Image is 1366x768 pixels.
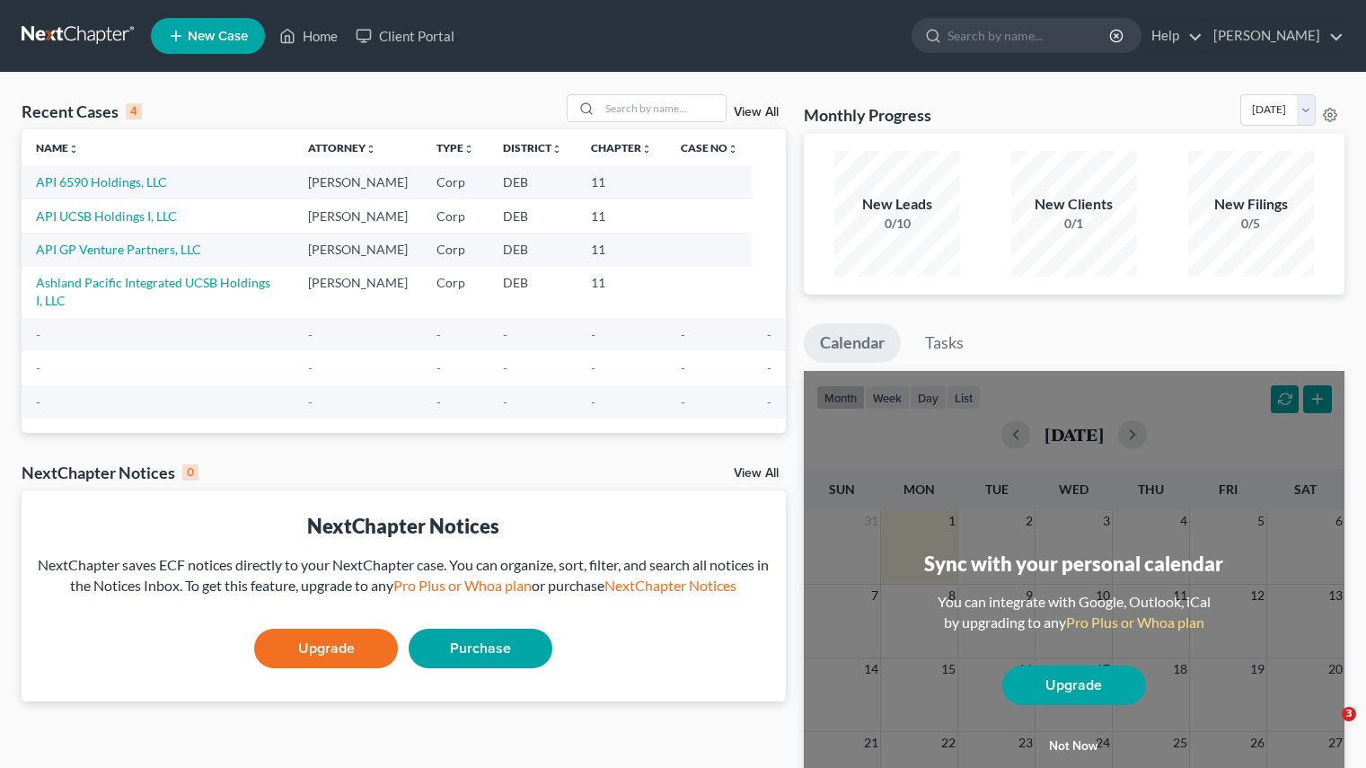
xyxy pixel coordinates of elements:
span: - [436,327,441,342]
td: Corp [422,165,489,199]
div: 0/10 [834,215,960,233]
td: [PERSON_NAME] [294,233,422,266]
td: 11 [577,233,666,266]
a: Chapterunfold_more [591,141,652,154]
a: API 6590 Holdings, LLC [36,174,167,190]
span: - [308,327,313,342]
a: Tasks [909,323,980,363]
td: [PERSON_NAME] [294,267,422,318]
span: New Case [188,30,248,43]
a: Home [270,20,347,52]
a: Pro Plus or Whoa plan [1066,614,1204,631]
a: Calendar [804,323,901,363]
div: NextChapter saves ECF notices directly to your NextChapter case. You can organize, sort, filter, ... [36,555,771,596]
span: - [436,360,441,375]
h3: Monthly Progress [804,104,931,126]
div: Recent Cases [22,101,142,122]
div: Sync with your personal calendar [924,550,1223,578]
span: - [591,360,595,375]
i: unfold_more [68,144,79,154]
a: [PERSON_NAME] [1204,20,1344,52]
div: You can integrate with Google, Outlook, iCal by upgrading to any [930,592,1218,633]
a: Case Nounfold_more [681,141,738,154]
span: - [681,327,685,342]
td: Corp [422,199,489,233]
span: - [36,394,40,410]
iframe: Intercom live chat [1305,707,1348,750]
a: NextChapter Notices [604,577,736,594]
div: New Leads [834,194,960,215]
td: DEB [489,267,577,318]
td: 11 [577,165,666,199]
div: 0/5 [1188,215,1314,233]
a: Client Portal [347,20,463,52]
div: NextChapter Notices [22,462,198,483]
span: - [503,394,507,410]
button: Not now [1002,728,1146,764]
span: - [36,360,40,375]
a: View All [734,106,779,119]
span: - [36,327,40,342]
td: Corp [422,267,489,318]
td: DEB [489,233,577,266]
input: Search by name... [600,95,726,121]
span: - [681,394,685,410]
td: [PERSON_NAME] [294,199,422,233]
a: Typeunfold_more [436,141,474,154]
span: - [767,327,771,342]
span: - [591,327,595,342]
a: Nameunfold_more [36,141,79,154]
td: 11 [577,199,666,233]
div: New Clients [1011,194,1137,215]
a: Attorneyunfold_more [308,141,376,154]
span: - [767,394,771,410]
a: Upgrade [1002,666,1146,705]
td: Corp [422,233,489,266]
a: Purchase [409,629,552,668]
input: Search by name... [947,19,1112,52]
div: 4 [126,103,142,119]
td: DEB [489,165,577,199]
span: - [681,360,685,375]
i: unfold_more [727,144,738,154]
span: - [308,360,313,375]
a: Ashland Pacific Integrated UCSB Holdings I, LLC [36,275,270,308]
a: Help [1142,20,1203,52]
span: - [436,394,441,410]
a: View All [734,467,779,480]
a: Districtunfold_more [503,141,562,154]
span: - [503,327,507,342]
div: New Filings [1188,194,1314,215]
i: unfold_more [463,144,474,154]
i: unfold_more [366,144,376,154]
td: [PERSON_NAME] [294,165,422,199]
a: API GP Venture Partners, LLC [36,242,201,257]
span: - [308,394,313,410]
span: - [503,360,507,375]
a: API UCSB Holdings I, LLC [36,208,177,224]
i: unfold_more [551,144,562,154]
span: 3 [1342,707,1356,721]
span: - [767,360,771,375]
span: - [591,394,595,410]
td: DEB [489,199,577,233]
div: NextChapter Notices [36,512,771,540]
td: 11 [577,267,666,318]
i: unfold_more [641,144,652,154]
div: 0 [182,464,198,481]
a: Upgrade [254,629,398,668]
div: 0/1 [1011,215,1137,233]
a: Pro Plus or Whoa plan [393,577,532,594]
